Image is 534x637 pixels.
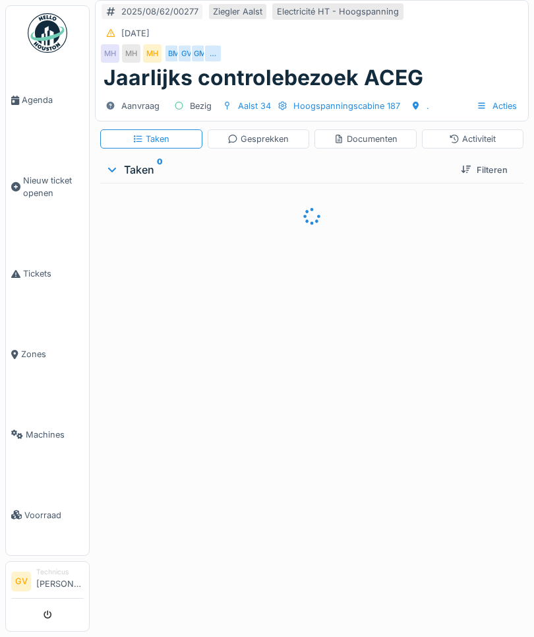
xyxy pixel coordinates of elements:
[101,44,119,63] div: MH
[23,267,84,280] span: Tickets
[471,96,523,116] div: Acties
[105,162,450,178] div: Taken
[6,395,89,475] a: Machines
[23,174,84,199] span: Nieuw ticket openen
[293,100,400,112] div: Hoogspanningscabine 187
[213,5,262,18] div: Ziegler Aalst
[143,44,162,63] div: MH
[11,572,31,591] li: GV
[449,133,496,145] div: Activiteit
[21,348,84,360] span: Zones
[277,5,399,18] div: Electricité HT - Hoogspanning
[6,234,89,314] a: Tickets
[122,44,140,63] div: MH
[121,5,198,18] div: 2025/08/62/00277
[177,44,196,63] div: GV
[427,100,429,112] div: .
[238,100,271,112] div: Aalst 34
[11,567,84,599] a: GV Technicus[PERSON_NAME]
[36,567,84,595] li: [PERSON_NAME]
[6,475,89,555] a: Voorraad
[26,428,84,441] span: Machines
[104,65,423,90] h1: Jaarlijks controlebezoek ACEG
[164,44,183,63] div: BM
[157,162,163,178] sup: 0
[190,100,212,112] div: Bezig
[6,60,89,141] a: Agenda
[227,133,289,145] div: Gesprekken
[121,27,150,40] div: [DATE]
[36,567,84,577] div: Technicus
[22,94,84,106] span: Agenda
[6,141,89,234] a: Nieuw ticket openen
[204,44,222,63] div: …
[133,133,169,145] div: Taken
[28,13,67,53] img: Badge_color-CXgf-gQk.svg
[456,161,513,179] div: Filteren
[121,100,160,112] div: Aanvraag
[334,133,398,145] div: Documenten
[24,509,84,521] span: Voorraad
[6,314,89,395] a: Zones
[191,44,209,63] div: GM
